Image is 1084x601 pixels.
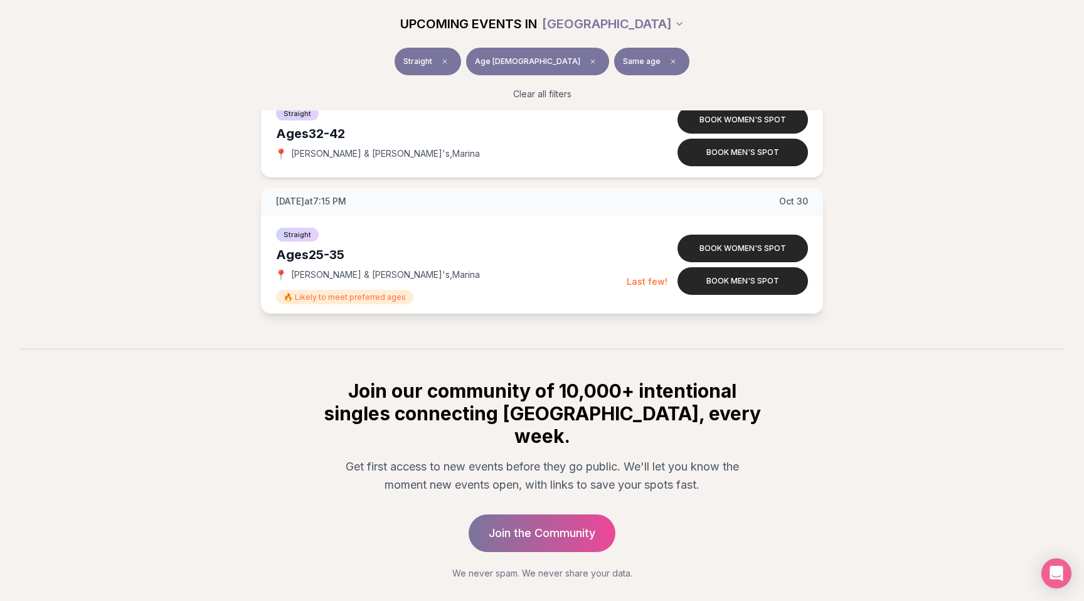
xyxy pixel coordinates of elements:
[291,269,480,281] span: [PERSON_NAME] & [PERSON_NAME]'s , Marina
[466,48,609,75] button: Age [DEMOGRAPHIC_DATA]Clear age
[666,54,681,69] span: Clear preference
[403,56,432,66] span: Straight
[276,195,346,208] span: [DATE] at 7:15 PM
[276,290,413,304] span: 🔥 Likely to meet preferred ages
[437,54,452,69] span: Clear event type filter
[677,106,808,134] button: Book women's spot
[321,567,763,580] p: We never spam. We never share your data.
[623,56,661,66] span: Same age
[627,276,667,287] span: Last few!
[291,147,480,160] span: [PERSON_NAME] & [PERSON_NAME]'s , Marina
[469,514,615,552] a: Join the Community
[614,48,689,75] button: Same ageClear preference
[677,139,808,166] button: Book men's spot
[276,246,627,263] div: Ages 25-35
[475,56,580,66] span: Age [DEMOGRAPHIC_DATA]
[506,80,579,108] button: Clear all filters
[1041,558,1071,588] div: Open Intercom Messenger
[321,380,763,447] h2: Join our community of 10,000+ intentional singles connecting [GEOGRAPHIC_DATA], every week.
[395,48,461,75] button: StraightClear event type filter
[677,235,808,262] button: Book women's spot
[400,15,537,33] span: UPCOMING EVENTS IN
[276,270,286,280] span: 📍
[779,195,808,208] span: Oct 30
[276,228,319,242] span: Straight
[276,125,630,142] div: Ages 32-42
[585,54,600,69] span: Clear age
[542,10,684,38] button: [GEOGRAPHIC_DATA]
[331,457,753,494] p: Get first access to new events before they go public. We'll let you know the moment new events op...
[276,149,286,159] span: 📍
[276,107,319,120] span: Straight
[677,267,808,295] button: Book men's spot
